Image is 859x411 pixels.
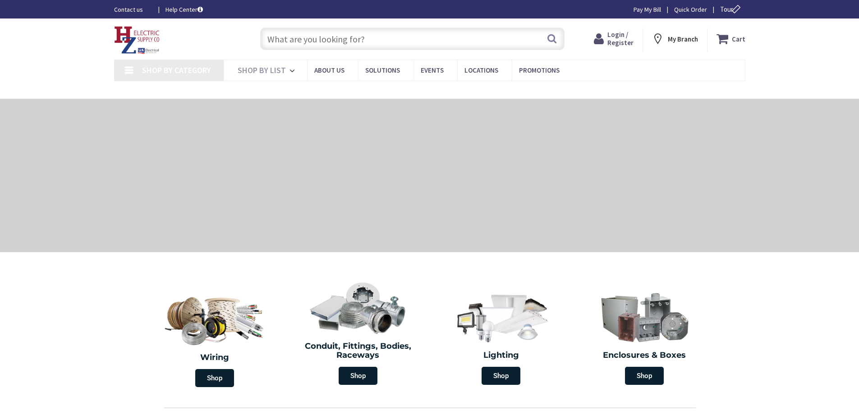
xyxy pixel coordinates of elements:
[314,66,345,74] span: About Us
[607,30,634,47] span: Login / Register
[143,286,287,392] a: Wiring Shop
[625,367,664,385] span: Shop
[238,65,286,75] span: Shop By List
[717,31,745,47] a: Cart
[575,286,714,389] a: Enclosures & Boxes Shop
[293,342,423,360] h2: Conduit, Fittings, Bodies, Raceways
[634,5,661,14] a: Pay My Bill
[289,277,427,389] a: Conduit, Fittings, Bodies, Raceways Shop
[339,367,377,385] span: Shop
[436,351,566,360] h2: Lighting
[720,5,743,14] span: Tour
[668,35,698,43] strong: My Branch
[165,5,203,14] a: Help Center
[114,26,160,54] img: HZ Electric Supply
[365,66,400,74] span: Solutions
[148,353,282,362] h2: Wiring
[579,351,709,360] h2: Enclosures & Boxes
[519,66,560,74] span: Promotions
[195,369,234,387] span: Shop
[432,286,571,389] a: Lighting Shop
[114,5,151,14] a: Contact us
[464,66,498,74] span: Locations
[732,31,745,47] strong: Cart
[594,31,634,47] a: Login / Register
[652,31,698,47] div: My Branch
[482,367,520,385] span: Shop
[260,28,565,50] input: What are you looking for?
[142,65,211,75] span: Shop By Category
[421,66,444,74] span: Events
[674,5,707,14] a: Quick Order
